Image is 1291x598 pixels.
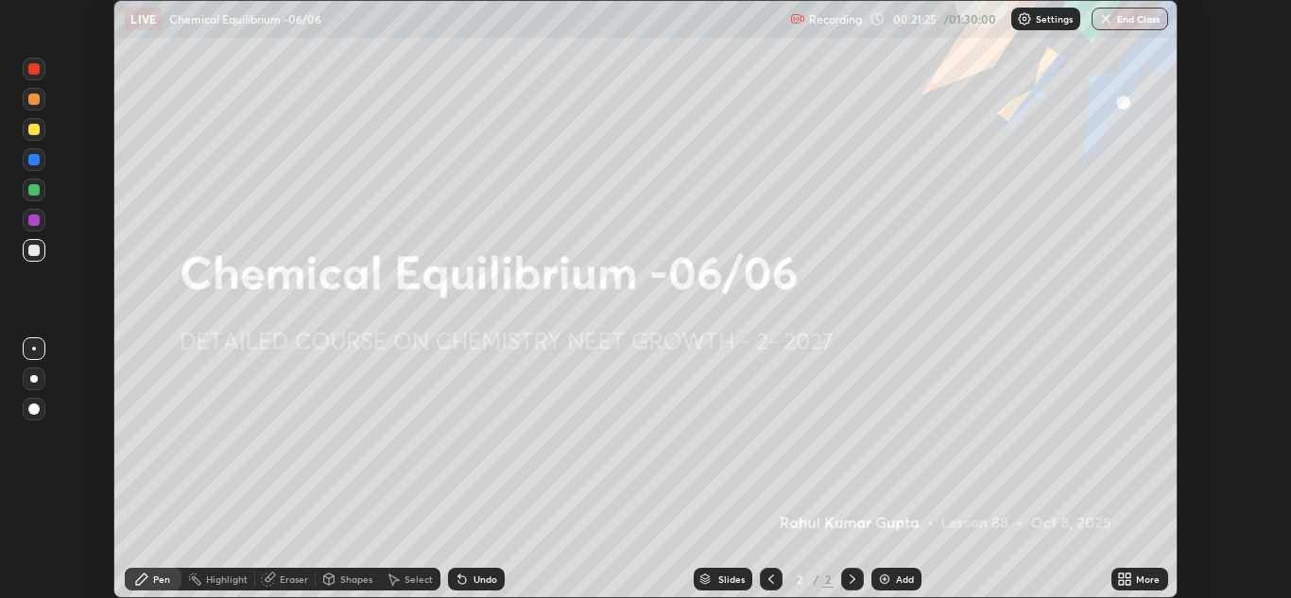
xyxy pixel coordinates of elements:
div: 2 [822,571,834,588]
p: Recording [809,12,862,26]
img: add-slide-button [877,572,892,587]
div: Add [896,574,914,584]
p: LIVE [130,11,156,26]
div: Highlight [206,574,248,584]
img: class-settings-icons [1017,11,1032,26]
button: End Class [1092,8,1168,30]
div: / [813,573,818,585]
p: Chemical Equilibrium -06/06 [169,11,321,26]
div: Select [405,574,433,584]
div: More [1136,574,1160,584]
img: recording.375f2c34.svg [790,11,805,26]
div: 2 [790,573,809,585]
p: Settings [1036,14,1073,24]
div: Shapes [340,574,372,584]
div: Pen [153,574,170,584]
img: end-class-cross [1098,11,1113,26]
div: Slides [718,574,745,584]
div: Undo [473,574,497,584]
div: Eraser [280,574,308,584]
